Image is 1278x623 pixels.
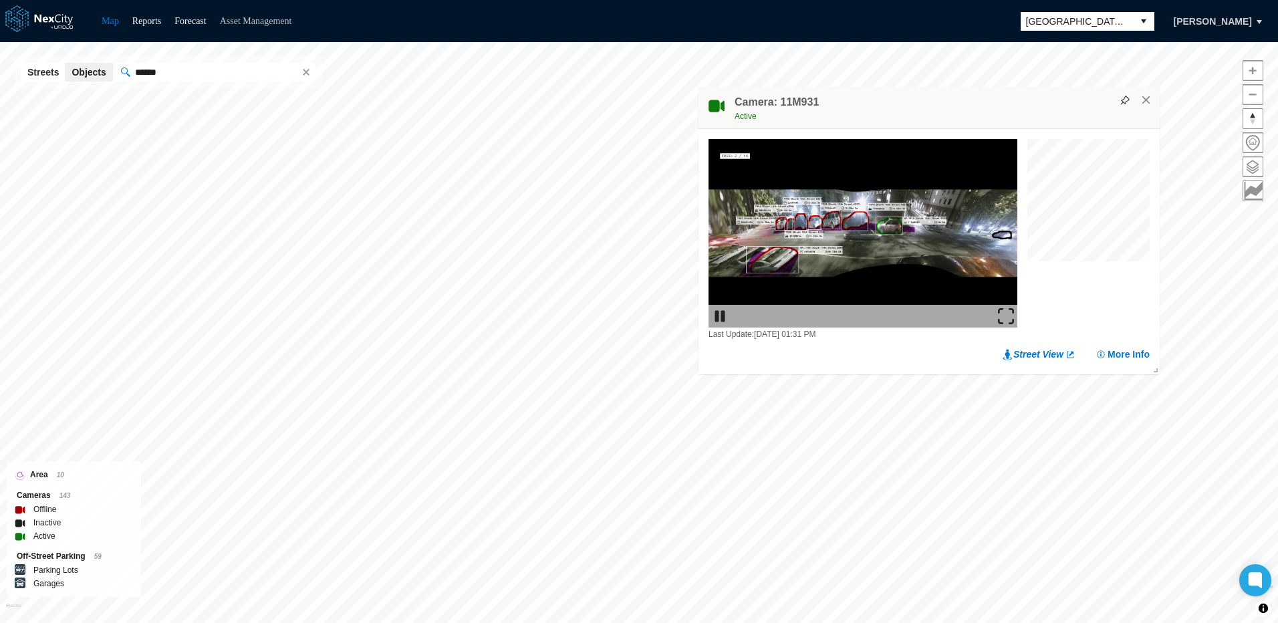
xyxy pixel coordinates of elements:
[1026,15,1128,28] span: [GEOGRAPHIC_DATA][PERSON_NAME]
[17,549,131,564] div: Off-Street Parking
[94,553,102,560] span: 59
[709,139,1017,328] img: video
[33,529,55,543] label: Active
[1243,61,1263,80] span: Zoom in
[17,468,131,482] div: Area
[17,489,131,503] div: Cameras
[735,112,757,121] span: Active
[1003,348,1075,362] a: Street View
[1108,348,1150,362] span: More Info
[1096,348,1150,362] button: More Info
[709,328,1017,342] div: Last Update: [DATE] 01:31 PM
[1243,85,1263,104] span: Zoom out
[6,604,21,619] a: Mapbox homepage
[65,63,112,82] button: Objects
[712,309,728,325] img: play
[297,63,315,82] span: clear
[1243,109,1263,128] span: Reset bearing to north
[21,63,66,82] button: Streets
[1243,156,1263,177] button: Layers management
[1259,601,1267,616] span: Toggle attribution
[27,66,59,79] span: Streets
[174,16,206,26] a: Forecast
[1140,94,1152,106] button: Close popup
[102,16,119,26] a: Map
[1243,132,1263,153] button: Home
[1120,96,1130,105] img: svg%3e
[1255,600,1271,616] button: Toggle attribution
[1174,15,1252,28] span: [PERSON_NAME]
[33,564,78,577] label: Parking Lots
[1243,60,1263,81] button: Zoom in
[1243,180,1263,201] button: Key metrics
[1133,12,1154,31] button: select
[1243,108,1263,129] button: Reset bearing to north
[1243,84,1263,105] button: Zoom out
[1160,10,1266,33] button: [PERSON_NAME]
[72,66,106,79] span: Objects
[59,492,71,499] span: 143
[1013,348,1063,362] span: Street View
[735,95,819,110] h4: Camera: 11M931
[1027,139,1150,261] canvas: Map
[57,471,64,479] span: 10
[132,16,162,26] a: Reports
[33,503,56,516] label: Offline
[220,16,292,26] a: Asset Management
[998,309,1014,325] img: expand
[33,516,61,529] label: Inactive
[33,577,64,590] label: Garages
